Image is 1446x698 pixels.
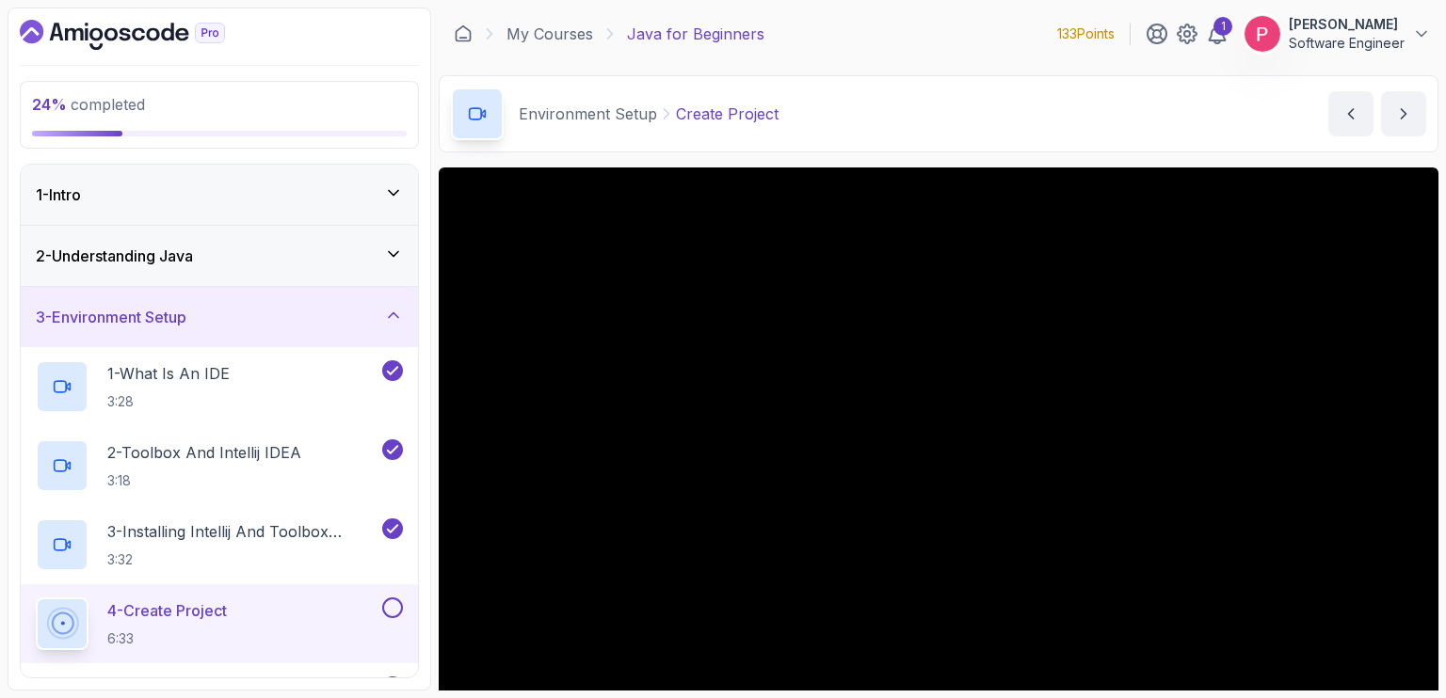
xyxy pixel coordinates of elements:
button: user profile image[PERSON_NAME]Software Engineer [1244,15,1431,53]
p: 3:28 [107,392,230,411]
a: Dashboard [454,24,473,43]
img: user profile image [1245,16,1280,52]
h3: 1 - Intro [36,183,81,206]
button: 1-Intro [21,165,418,225]
p: Java for Beginners [627,23,764,45]
p: [PERSON_NAME] [1289,15,1405,34]
button: 4-Create Project6:33 [36,597,403,650]
p: 1 - What Is An IDE [107,362,230,385]
a: 1 [1206,23,1229,45]
h3: 3 - Environment Setup [36,306,186,328]
span: 24 % [32,95,67,114]
button: 3-Environment Setup [21,287,418,347]
button: next content [1381,91,1426,136]
a: Dashboard [20,20,268,50]
button: 2-Toolbox And Intellij IDEA3:18 [36,439,403,492]
p: 4 - Create Project [107,599,227,622]
p: Create Project [676,103,779,125]
p: Environment Setup [519,103,657,125]
p: 3 - Installing Intellij And Toolbox Configuration [107,520,378,543]
button: previous content [1328,91,1374,136]
button: 1-What Is An IDE3:28 [36,360,403,413]
p: 2 - Toolbox And Intellij IDEA [107,441,301,464]
p: 6:33 [107,629,227,648]
h3: 2 - Understanding Java [36,245,193,267]
p: Software Engineer [1289,34,1405,53]
button: 3-Installing Intellij And Toolbox Configuration3:32 [36,518,403,571]
button: 2-Understanding Java [21,226,418,286]
p: 133 Points [1057,24,1115,43]
p: 3:18 [107,471,301,490]
a: My Courses [506,23,593,45]
div: 1 [1213,17,1232,36]
p: 3:32 [107,550,378,569]
span: completed [32,95,145,114]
